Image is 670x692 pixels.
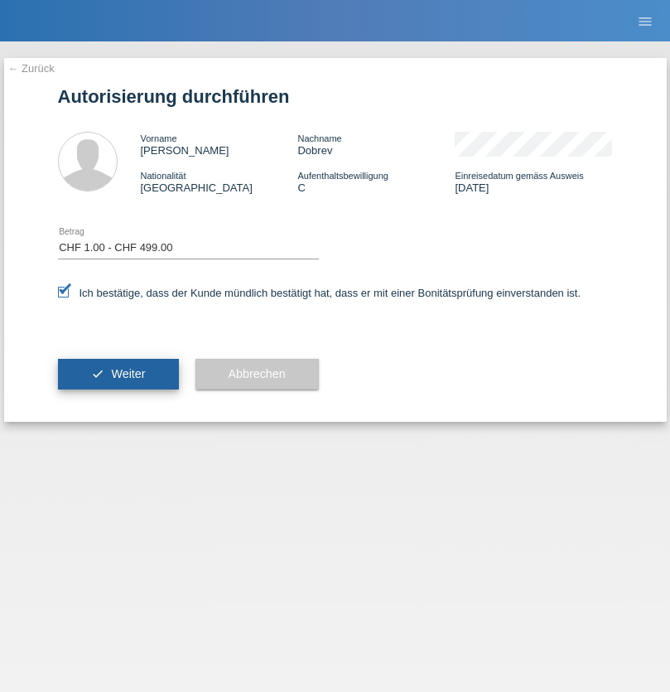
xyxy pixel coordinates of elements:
[195,359,319,390] button: Abbrechen
[229,367,286,380] span: Abbrechen
[629,16,662,26] a: menu
[141,132,298,157] div: [PERSON_NAME]
[141,169,298,194] div: [GEOGRAPHIC_DATA]
[297,169,455,194] div: C
[141,171,186,181] span: Nationalität
[297,132,455,157] div: Dobrev
[58,359,179,390] button: check Weiter
[111,367,145,380] span: Weiter
[637,13,653,30] i: menu
[455,171,583,181] span: Einreisedatum gemäss Ausweis
[297,171,388,181] span: Aufenthaltsbewilligung
[91,367,104,380] i: check
[58,86,613,107] h1: Autorisierung durchführen
[58,287,581,299] label: Ich bestätige, dass der Kunde mündlich bestätigt hat, dass er mit einer Bonitätsprüfung einversta...
[297,133,341,143] span: Nachname
[141,133,177,143] span: Vorname
[455,169,612,194] div: [DATE]
[8,62,55,75] a: ← Zurück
